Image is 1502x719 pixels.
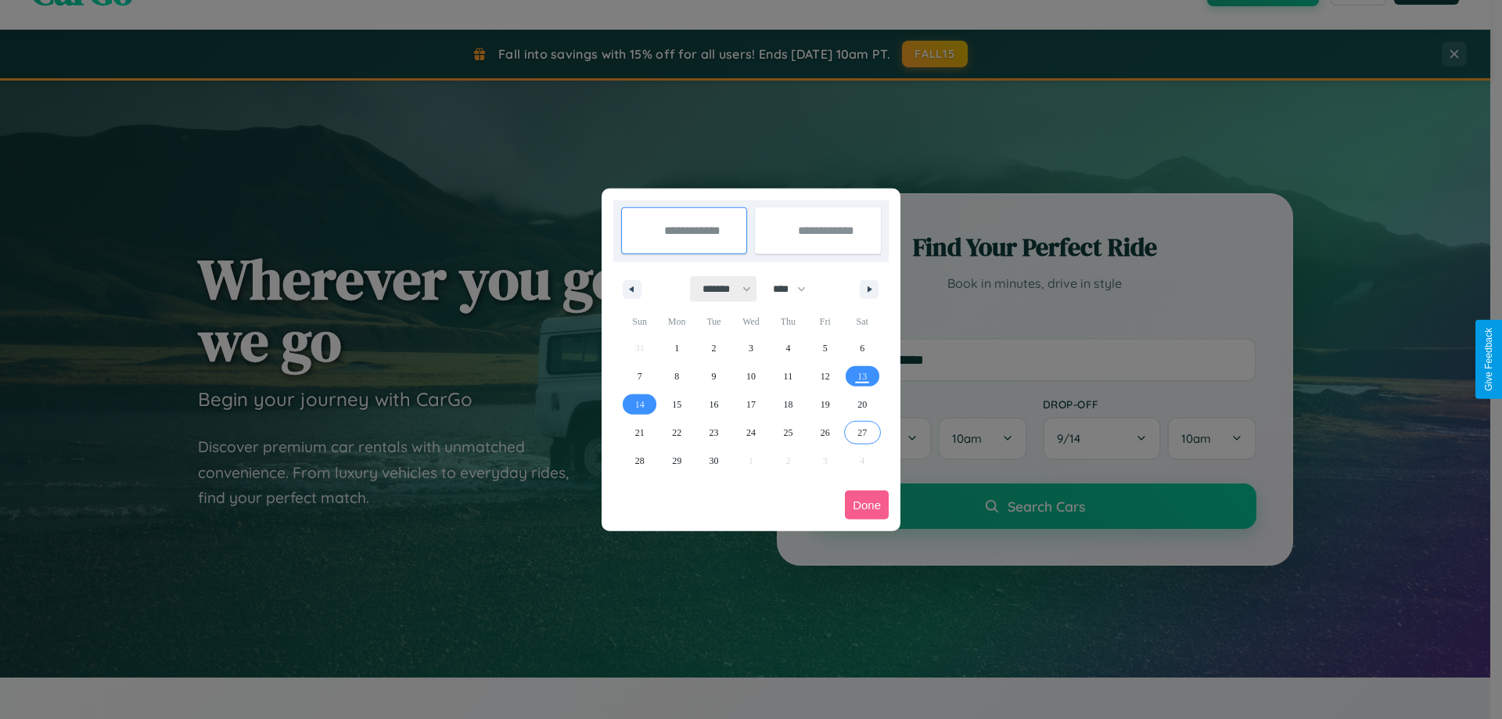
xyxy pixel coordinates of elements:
[732,362,769,390] button: 10
[658,447,695,475] button: 29
[770,362,807,390] button: 11
[844,390,881,419] button: 20
[674,334,679,362] span: 1
[807,309,843,334] span: Fri
[821,390,830,419] span: 19
[621,309,658,334] span: Sun
[710,390,719,419] span: 16
[695,334,732,362] button: 2
[710,447,719,475] span: 30
[621,447,658,475] button: 28
[1483,328,1494,391] div: Give Feedback
[845,491,889,519] button: Done
[674,362,679,390] span: 8
[823,334,828,362] span: 5
[732,419,769,447] button: 24
[746,390,756,419] span: 17
[732,309,769,334] span: Wed
[857,390,867,419] span: 20
[712,362,717,390] span: 9
[807,362,843,390] button: 12
[821,419,830,447] span: 26
[746,419,756,447] span: 24
[770,419,807,447] button: 25
[807,334,843,362] button: 5
[821,362,830,390] span: 12
[635,419,645,447] span: 21
[783,419,792,447] span: 25
[807,390,843,419] button: 19
[857,362,867,390] span: 13
[732,390,769,419] button: 17
[658,390,695,419] button: 15
[732,334,769,362] button: 3
[844,334,881,362] button: 6
[857,419,867,447] span: 27
[672,419,681,447] span: 22
[621,390,658,419] button: 14
[844,419,881,447] button: 27
[658,362,695,390] button: 8
[695,419,732,447] button: 23
[695,447,732,475] button: 30
[695,309,732,334] span: Tue
[621,419,658,447] button: 21
[860,334,864,362] span: 6
[844,362,881,390] button: 13
[638,362,642,390] span: 7
[695,362,732,390] button: 9
[695,390,732,419] button: 16
[658,419,695,447] button: 22
[784,362,793,390] span: 11
[635,447,645,475] span: 28
[785,334,790,362] span: 4
[672,447,681,475] span: 29
[635,390,645,419] span: 14
[712,334,717,362] span: 2
[770,334,807,362] button: 4
[770,309,807,334] span: Thu
[672,390,681,419] span: 15
[749,334,753,362] span: 3
[746,362,756,390] span: 10
[807,419,843,447] button: 26
[783,390,792,419] span: 18
[658,334,695,362] button: 1
[621,362,658,390] button: 7
[710,419,719,447] span: 23
[770,390,807,419] button: 18
[658,309,695,334] span: Mon
[844,309,881,334] span: Sat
